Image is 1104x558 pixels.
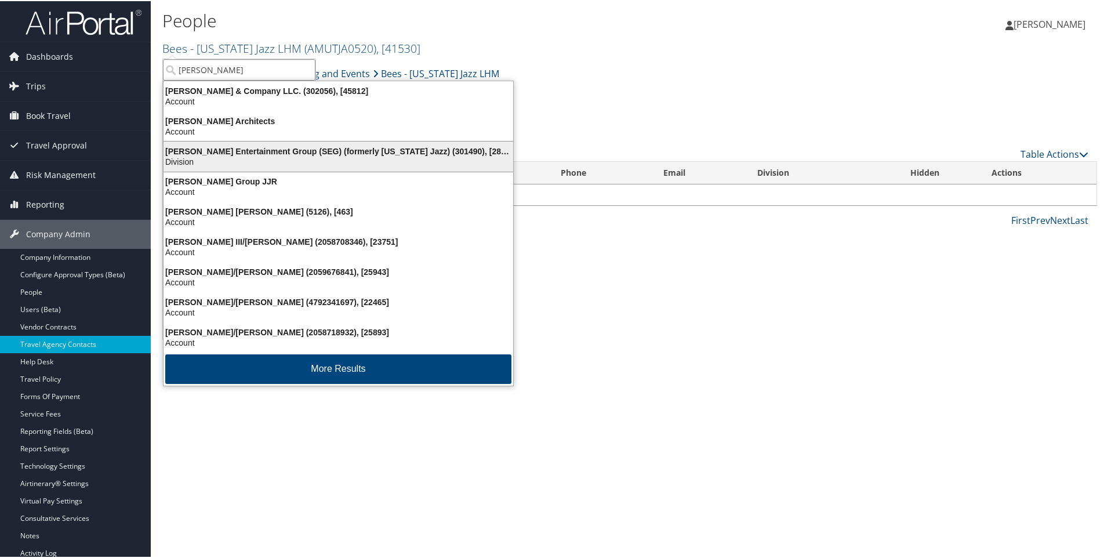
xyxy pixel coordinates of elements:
th: Phone [550,161,653,183]
div: Account [157,306,520,317]
a: Bees - [US_STATE] Jazz LHM [162,39,420,55]
span: Trips [26,71,46,100]
div: Account [157,216,520,226]
div: Account [157,186,520,196]
div: Division [157,155,520,166]
span: [PERSON_NAME] [1014,17,1085,30]
th: Hidden: activate to sort column ascending [869,161,981,183]
span: Company Admin [26,219,90,248]
div: [PERSON_NAME] Group JJR [157,175,520,186]
img: airportal-logo.png [26,8,141,35]
a: First [1011,213,1030,226]
a: Table Actions [1021,147,1088,160]
a: Next [1050,213,1070,226]
div: Account [157,336,520,347]
div: Account [157,246,520,256]
th: Actions [981,161,1096,183]
span: Travel Approval [26,130,87,159]
div: Account [157,95,520,106]
a: Bees - [US_STATE] Jazz LHM [373,61,499,84]
span: Risk Management [26,160,96,189]
span: , [ 41530 ] [376,39,420,55]
a: Prev [1030,213,1050,226]
div: [PERSON_NAME]/[PERSON_NAME] (2059676841), [25943] [157,266,520,276]
th: Division: activate to sort column ascending [747,161,869,183]
div: [PERSON_NAME]/[PERSON_NAME] (2058718932), [25893] [157,326,520,336]
a: Last [1070,213,1088,226]
div: [PERSON_NAME] & Company LLC. (302056), [45812] [157,85,520,95]
span: Dashboards [26,41,73,70]
span: ( AMUTJA0520 ) [304,39,376,55]
div: Account [157,276,520,287]
div: Account [157,125,520,136]
input: Search Accounts [163,58,315,79]
div: [PERSON_NAME] III/[PERSON_NAME] (2058708346), [23751] [157,235,520,246]
h1: People [162,8,786,32]
button: More Results [165,353,511,383]
span: Reporting [26,189,64,218]
div: [PERSON_NAME] Entertainment Group (SEG) (formerly [US_STATE] Jazz) (301490), [28775] [157,145,520,155]
div: [PERSON_NAME]/[PERSON_NAME] (4792341697), [22465] [157,296,520,306]
td: No data available in table [163,183,1096,204]
span: Book Travel [26,100,71,129]
a: [PERSON_NAME] [1005,6,1097,41]
th: Email: activate to sort column ascending [653,161,747,183]
div: [PERSON_NAME] [PERSON_NAME] (5126), [463] [157,205,520,216]
div: [PERSON_NAME] Architects [157,115,520,125]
